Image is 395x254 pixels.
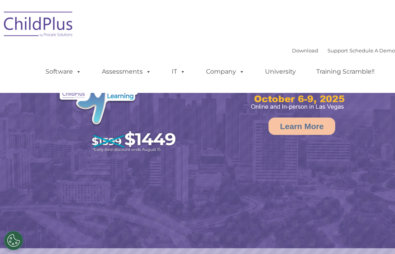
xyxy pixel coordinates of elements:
a: Support [327,47,348,54]
button: Cookies Settings [4,231,23,250]
a: Learn More [268,118,335,135]
a: University [257,64,304,79]
a: Download [292,47,318,54]
a: Training Scramble!! [309,64,382,79]
a: IT [164,64,193,79]
a: Company [198,64,252,79]
a: Schedule A Demo [349,47,395,54]
a: Assessments [94,64,159,79]
font: | [292,47,395,54]
a: Software [38,64,89,79]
